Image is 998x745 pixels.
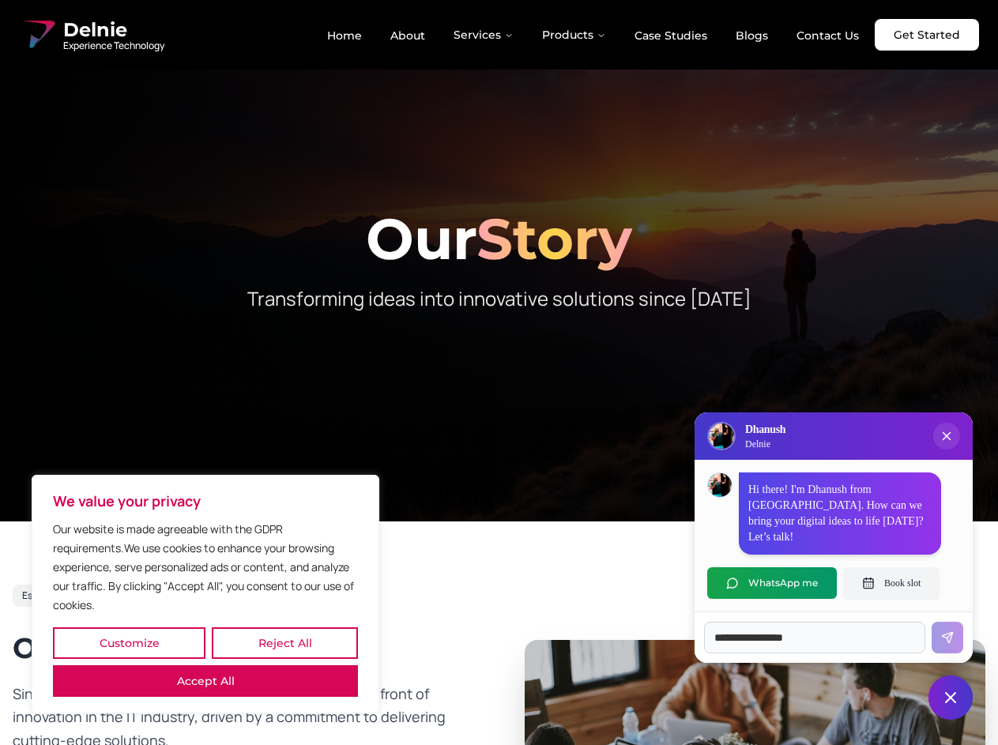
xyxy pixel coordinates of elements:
button: Close chat popup [933,423,960,450]
a: Home [314,22,375,49]
a: Case Studies [622,22,720,49]
img: Delnie Logo [19,16,57,54]
a: Blogs [723,22,781,49]
button: Book slot [843,567,940,599]
button: Reject All [212,627,358,659]
a: Contact Us [784,22,872,49]
p: Hi there! I'm Dhanush from [GEOGRAPHIC_DATA]. How can we bring your digital ideas to life [DATE]?... [748,482,932,545]
p: We value your privacy [53,491,358,510]
a: Delnie Logo Full [19,16,164,54]
a: Get Started [875,19,979,51]
button: Customize [53,627,205,659]
button: Accept All [53,665,358,697]
img: Delnie Logo [709,423,734,449]
span: Experience Technology [63,40,164,52]
button: Products [529,19,619,51]
img: Dhanush [708,473,732,497]
button: WhatsApp me [707,567,837,599]
nav: Main [314,19,872,51]
p: Our website is made agreeable with the GDPR requirements.We use cookies to enhance your browsing ... [53,520,358,615]
span: Story [476,204,632,273]
h1: Our [13,210,985,267]
p: Transforming ideas into innovative solutions since [DATE] [196,286,803,311]
span: Est. 2017 [22,589,61,602]
p: Delnie [745,438,785,450]
button: Services [441,19,526,51]
h3: Dhanush [745,422,785,438]
a: About [378,22,438,49]
button: Close chat [928,675,973,720]
h2: Our Journey [13,632,474,664]
span: Delnie [63,17,164,43]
